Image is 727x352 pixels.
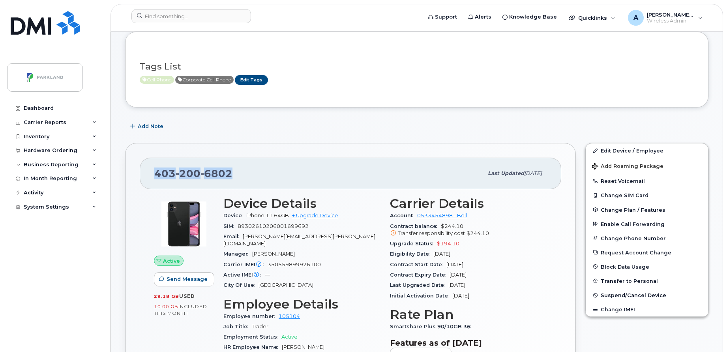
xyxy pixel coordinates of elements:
img: iPhone_11.jpg [160,200,208,248]
span: Email [223,233,243,239]
span: $244.10 [467,230,489,236]
h3: Features as of [DATE] [390,338,547,348]
span: Account [390,213,417,218]
span: City Of Use [223,282,259,288]
span: [PERSON_NAME] [282,344,324,350]
span: [GEOGRAPHIC_DATA] [259,282,313,288]
span: Active [163,257,180,265]
button: Transfer to Personal [586,274,708,288]
h3: Carrier Details [390,196,547,211]
span: Job Title [223,324,252,329]
span: Contract Expiry Date [390,272,450,278]
span: Carrier IMEI [223,262,268,267]
span: Active IMEI [223,272,265,278]
span: Knowledge Base [509,13,557,21]
span: Active [140,76,174,84]
h3: Tags List [140,62,694,72]
span: 403 [154,168,232,179]
span: Upgrade Status [390,241,437,247]
span: $244.10 [390,223,547,237]
span: [DATE] [448,282,465,288]
span: [DATE] [446,262,463,267]
span: 6802 [200,168,232,179]
button: Enable Call Forwarding [586,217,708,231]
a: 105104 [279,313,300,319]
span: 29.18 GB [154,294,179,299]
span: Last updated [488,170,524,176]
button: Add Roaming Package [586,158,708,174]
span: Smartshare Plus 90/10GB 36 [390,324,475,329]
span: 350559899926100 [268,262,321,267]
span: Suspend/Cancel Device [601,292,666,298]
span: Contract Start Date [390,262,446,267]
span: Employee number [223,313,279,319]
span: — [265,272,270,278]
h3: Device Details [223,196,380,211]
span: $194.10 [437,241,459,247]
button: Change IMEI [586,302,708,316]
button: Change SIM Card [586,188,708,202]
span: Change Plan / Features [601,207,665,213]
span: Employment Status [223,334,281,340]
div: Quicklinks [563,10,621,26]
span: [DATE] [433,251,450,257]
button: Block Data Usage [586,260,708,274]
span: Send Message [167,275,208,283]
a: + Upgrade Device [292,213,338,218]
a: Knowledge Base [497,9,562,25]
span: Add Roaming Package [592,163,663,171]
button: Request Account Change [586,245,708,260]
div: Abisheik.Thiyagarajan@parkland.ca [622,10,708,26]
input: Find something... [131,9,251,23]
span: Active [175,76,234,84]
span: Wireless Admin [647,18,694,24]
span: Manager [223,251,252,257]
span: Contract balance [390,223,441,229]
span: SIM [223,223,238,229]
button: Add Note [125,119,170,134]
a: Alerts [463,9,497,25]
span: Active [281,334,298,340]
span: Initial Activation Date [390,293,452,299]
span: iPhone 11 64GB [246,213,289,218]
span: [PERSON_NAME] [252,251,295,257]
button: Send Message [154,272,214,286]
span: Add Note [138,122,163,130]
span: [DATE] [450,272,467,278]
span: Alerts [475,13,491,21]
h3: Rate Plan [390,307,547,322]
button: Change Phone Number [586,231,708,245]
span: used [179,293,195,299]
a: 0533454898 - Bell [417,213,467,218]
span: [PERSON_NAME][EMAIL_ADDRESS][PERSON_NAME][DOMAIN_NAME] [647,11,694,18]
button: Change Plan / Features [586,203,708,217]
span: HR Employee Name [223,344,282,350]
span: A [633,13,638,23]
span: Transfer responsibility cost [398,230,465,236]
span: Quicklinks [578,15,607,21]
span: [DATE] [524,170,542,176]
a: Edit Device / Employee [586,143,708,158]
button: Suspend/Cancel Device [586,288,708,302]
a: Support [423,9,463,25]
a: Edit Tags [235,75,268,85]
span: included this month [154,303,207,316]
span: Last Upgraded Date [390,282,448,288]
span: Enable Call Forwarding [601,221,665,227]
span: Support [435,13,457,21]
h3: Employee Details [223,297,380,311]
span: [PERSON_NAME][EMAIL_ADDRESS][PERSON_NAME][DOMAIN_NAME] [223,233,375,247]
span: Device [223,213,246,218]
span: 200 [176,168,200,179]
span: Eligibility Date [390,251,433,257]
span: 89302610206001699692 [238,223,309,229]
span: 10.00 GB [154,304,178,309]
span: [DATE] [452,293,469,299]
button: Reset Voicemail [586,174,708,188]
span: Trader [252,324,268,329]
